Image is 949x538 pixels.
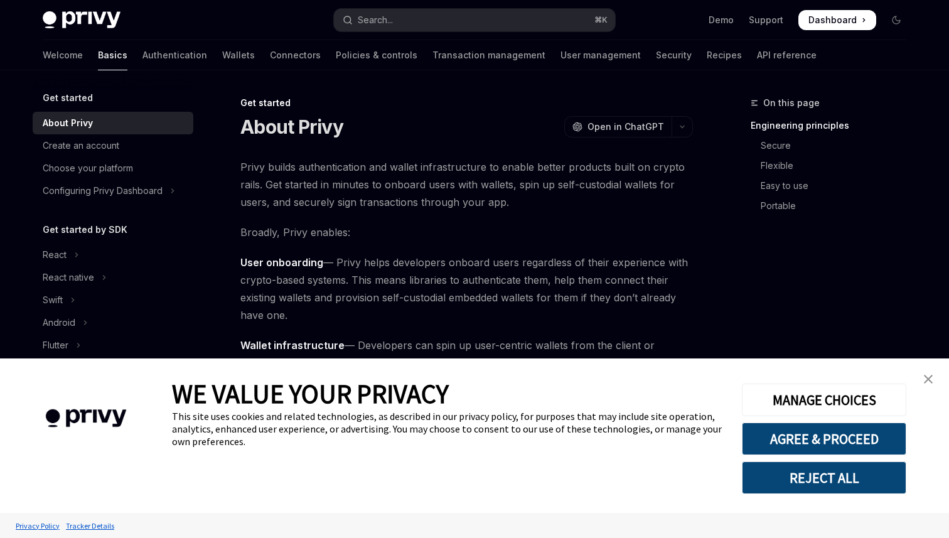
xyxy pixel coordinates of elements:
a: Secure [751,136,916,156]
a: Create an account [33,134,193,157]
div: About Privy [43,116,93,131]
div: Android [43,315,75,330]
a: Welcome [43,40,83,70]
button: AGREE & PROCEED [742,422,906,455]
a: Engineering principles [751,116,916,136]
a: User management [560,40,641,70]
div: Get started [240,97,693,109]
a: Demo [709,14,734,26]
div: React [43,247,67,262]
strong: User onboarding [240,256,323,269]
button: Toggle Swift section [33,289,193,311]
button: Toggle Android section [33,311,193,334]
span: — Developers can spin up user-centric wallets from the client or general-purpose wallets from the... [240,336,693,389]
button: Open in ChatGPT [564,116,672,137]
button: MANAGE CHOICES [742,384,906,416]
a: Recipes [707,40,742,70]
a: Portable [751,196,916,216]
a: Tracker Details [63,515,117,537]
img: close banner [924,375,933,384]
button: Toggle Unity section [33,357,193,379]
div: Search... [358,13,393,28]
div: Swift [43,293,63,308]
div: Choose your platform [43,161,133,176]
button: Open search [334,9,615,31]
a: Wallets [222,40,255,70]
span: ⌘ K [594,15,608,25]
a: Choose your platform [33,157,193,180]
a: close banner [916,367,941,392]
span: Open in ChatGPT [587,121,664,133]
img: company logo [19,391,153,446]
span: — Privy helps developers onboard users regardless of their experience with crypto-based systems. ... [240,254,693,324]
span: WE VALUE YOUR PRIVACY [172,377,449,410]
div: This site uses cookies and related technologies, as described in our privacy policy, for purposes... [172,410,723,448]
button: Toggle Flutter section [33,334,193,357]
a: Support [749,14,783,26]
span: On this page [763,95,820,110]
a: Transaction management [432,40,545,70]
button: Toggle React section [33,244,193,266]
div: Configuring Privy Dashboard [43,183,163,198]
img: dark logo [43,11,121,29]
a: Dashboard [798,10,876,30]
a: Easy to use [751,176,916,196]
div: React native [43,270,94,285]
a: Policies & controls [336,40,417,70]
a: Authentication [142,40,207,70]
a: About Privy [33,112,193,134]
span: Dashboard [808,14,857,26]
button: Toggle dark mode [886,10,906,30]
button: Toggle React native section [33,266,193,289]
a: Security [656,40,692,70]
h1: About Privy [240,116,343,138]
strong: Wallet infrastructure [240,339,345,352]
a: API reference [757,40,817,70]
button: Toggle Configuring Privy Dashboard section [33,180,193,202]
a: Connectors [270,40,321,70]
h5: Get started [43,90,93,105]
button: REJECT ALL [742,461,906,494]
a: Basics [98,40,127,70]
div: Flutter [43,338,68,353]
span: Broadly, Privy enables: [240,223,693,241]
span: Privy builds authentication and wallet infrastructure to enable better products built on crypto r... [240,158,693,211]
a: Flexible [751,156,916,176]
h5: Get started by SDK [43,222,127,237]
a: Privacy Policy [13,515,63,537]
div: Create an account [43,138,119,153]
